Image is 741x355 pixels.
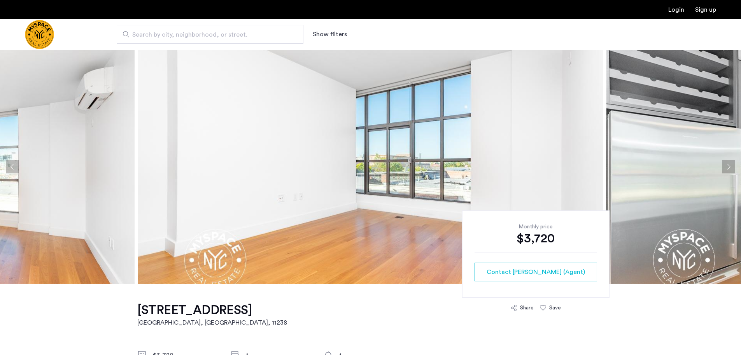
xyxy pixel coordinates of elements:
a: [STREET_ADDRESS][GEOGRAPHIC_DATA], [GEOGRAPHIC_DATA], 11238 [137,302,287,327]
img: apartment [138,50,603,284]
span: Contact [PERSON_NAME] (Agent) [487,267,585,277]
span: Search by city, neighborhood, or street. [132,30,282,39]
a: Cazamio Logo [25,20,54,49]
a: Registration [695,7,716,13]
img: logo [25,20,54,49]
div: Share [520,304,534,312]
input: Apartment Search [117,25,303,44]
a: Login [668,7,684,13]
h1: [STREET_ADDRESS] [137,302,287,318]
h2: [GEOGRAPHIC_DATA], [GEOGRAPHIC_DATA] , 11238 [137,318,287,327]
div: $3,720 [475,231,597,246]
button: Previous apartment [6,160,19,173]
div: Save [549,304,561,312]
button: Next apartment [722,160,735,173]
div: Monthly price [475,223,597,231]
button: button [475,263,597,281]
button: Show or hide filters [313,30,347,39]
